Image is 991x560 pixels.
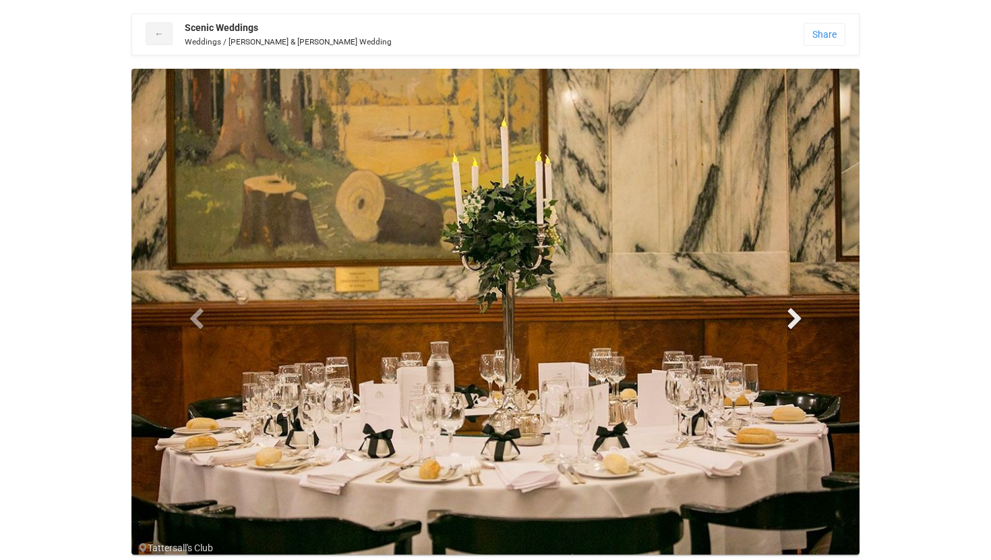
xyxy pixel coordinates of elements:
strong: Scenic Weddings [185,22,258,33]
small: Weddings / [PERSON_NAME] & [PERSON_NAME] Wedding [185,37,392,46]
a: Share [804,23,845,46]
div: Tattersall's Club [138,541,866,555]
img: 1289.jpeg [131,69,860,555]
a: ← [146,22,173,45]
